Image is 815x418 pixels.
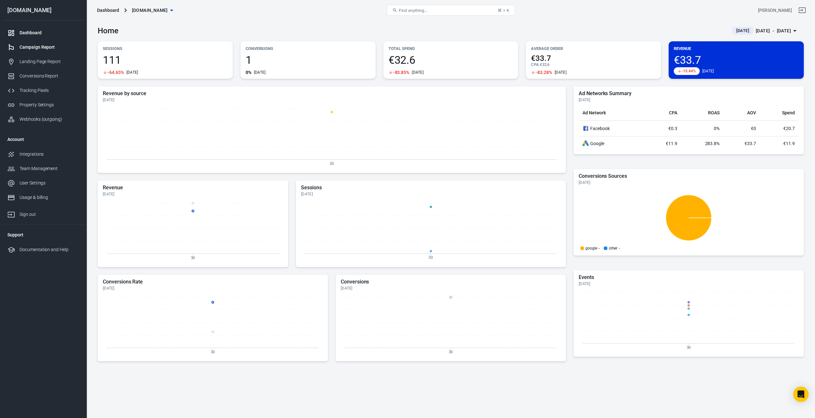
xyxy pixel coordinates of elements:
span: €11.9 [666,141,677,146]
a: Integrations [2,147,84,161]
div: Google Ads [583,140,589,147]
svg: Facebook Ads [583,125,589,132]
span: 0% [246,70,251,75]
div: Landing Page Report [20,58,79,65]
button: [DOMAIN_NAME] [129,4,175,16]
a: User Settings [2,176,84,190]
div: Facebook [583,125,641,132]
a: Team Management [2,161,84,176]
tspan: 30 [191,255,195,260]
span: €33.7 [674,54,799,65]
th: AOV [723,105,760,121]
div: [DATE] [579,97,799,102]
span: - [619,246,620,250]
span: CPA : [531,62,540,67]
div: [DATE] [126,70,138,75]
div: User Settings [20,180,79,186]
div: Documentation and Help [20,246,79,253]
li: Account [2,132,84,147]
span: Find anything... [399,8,428,13]
div: Property Settings [20,102,79,108]
a: Sign out [795,3,810,18]
span: -83.28% [535,70,552,75]
div: Dashboard [20,29,79,36]
span: €11.9 [783,141,795,146]
h5: Sessions [301,184,561,191]
span: bandstil.de [132,6,168,14]
div: Webhooks (outgoing) [20,116,79,123]
tspan: 30 [687,345,691,349]
div: [DATE] [579,180,799,185]
p: Conversions [246,45,371,52]
span: 283.8% [705,141,720,146]
a: Landing Page Report [2,54,84,69]
th: ROAS [681,105,723,121]
span: €0.3 [668,126,677,131]
th: Spend [760,105,799,121]
div: Integrations [20,151,79,158]
span: -64.65% [107,70,124,75]
div: Account id: 45z0CwPV [758,7,792,14]
div: [DATE] [341,286,561,291]
h5: Conversions [341,279,561,285]
a: Webhooks (outgoing) [2,112,84,127]
div: [DATE] [555,70,566,75]
span: €20.7 [783,126,795,131]
div: Campaign Report [20,44,79,51]
div: Team Management [20,165,79,172]
button: [DATE][DATE] － [DATE] [727,26,804,36]
li: Support [2,227,84,242]
span: -83.85% [393,70,410,75]
div: [DATE] [301,192,561,197]
p: Total Spend [388,45,513,52]
span: - [599,246,600,250]
span: [DATE] [734,28,752,34]
h5: Conversions Rate [103,279,323,285]
div: Usage & billing [20,194,79,201]
span: €0 [751,126,756,131]
th: Ad Network [579,105,645,121]
span: €33.7 [531,54,656,62]
div: Dashboard [97,7,119,13]
p: other [609,246,618,250]
div: [DATE] [579,281,799,286]
span: €32.6 [540,62,550,67]
button: Find anything...⌘ + K [387,5,515,16]
span: 111 [103,54,228,65]
h5: Ad Networks Summary [579,90,799,97]
tspan: 30 [449,349,453,354]
span: 0% [714,126,720,131]
a: Campaign Report [2,40,84,54]
div: [DATE] [412,70,424,75]
span: €32.6 [388,54,513,65]
div: [DATE] [702,69,714,74]
h5: Revenue by source [103,90,561,97]
span: 1 [246,54,371,65]
a: Sign out [2,205,84,222]
p: Sessions [103,45,228,52]
div: [DATE] [103,97,561,102]
div: Open Intercom Messenger [793,387,809,402]
div: Sign out [20,211,79,218]
div: [DATE] [103,286,323,291]
div: Google [583,140,641,147]
div: Conversions Report [20,73,79,79]
a: Tracking Pixels [2,83,84,98]
h5: Events [579,274,799,281]
tspan: 30 [429,255,433,260]
div: [DOMAIN_NAME] [2,7,84,13]
span: €33.7 [745,141,756,146]
div: Tracking Pixels [20,87,79,94]
div: [DATE] － [DATE] [756,27,791,35]
div: [DATE] [103,192,283,197]
div: ⌘ + K [498,8,509,13]
p: google [585,246,597,250]
p: Revenue [674,45,799,52]
a: Dashboard [2,26,84,40]
a: Property Settings [2,98,84,112]
div: [DATE] [254,70,266,75]
h5: Revenue [103,184,283,191]
th: CPA [645,105,681,121]
tspan: 30 [330,161,334,166]
h5: Conversions Sources [579,173,799,179]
